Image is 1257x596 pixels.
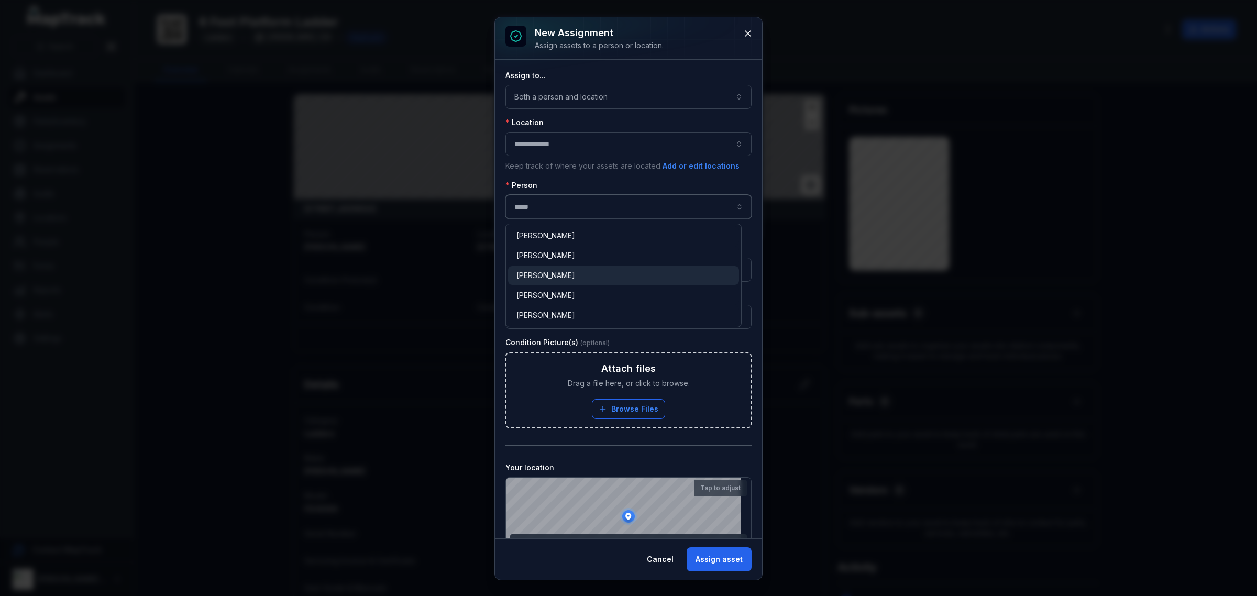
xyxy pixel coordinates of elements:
span: [PERSON_NAME] [516,290,575,301]
span: [PERSON_NAME] [516,310,575,321]
input: assignment-add:person-label [505,195,752,219]
span: [PERSON_NAME] [516,250,575,261]
span: [PERSON_NAME] [516,230,575,241]
span: [PERSON_NAME] [516,270,575,281]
